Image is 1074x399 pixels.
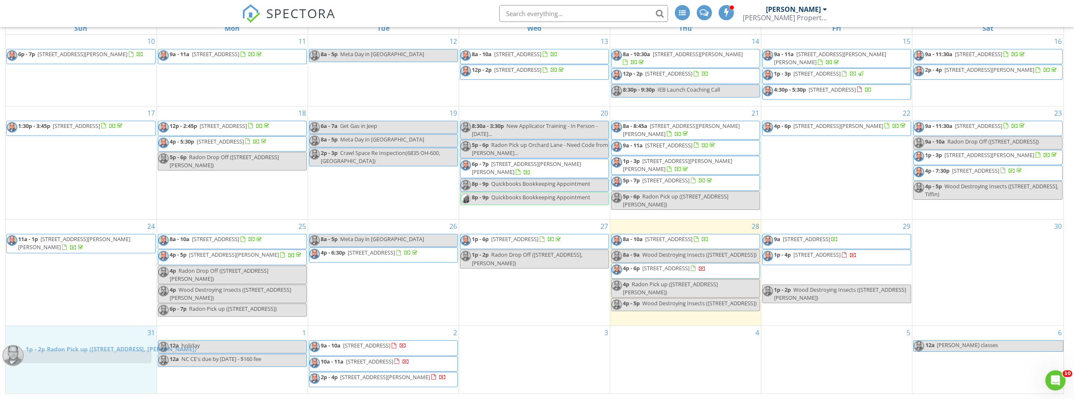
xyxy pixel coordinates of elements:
a: 1p - 3p [STREET_ADDRESS] [774,70,865,77]
span: 6p - 7p [170,305,187,312]
span: 4p - 7:30p [925,167,950,174]
a: Go to August 28, 2025 [750,220,761,233]
span: [STREET_ADDRESS] [642,264,690,272]
span: Radon Drop Off ([STREET_ADDRESS], [PERSON_NAME]) [472,251,582,266]
img: joe_kelley.jpg [158,342,169,352]
a: 4p - 5p [STREET_ADDRESS][PERSON_NAME] [158,250,307,265]
span: 1p - 2p [472,251,489,258]
a: 6p - 7p [STREET_ADDRESS][PERSON_NAME] [6,49,156,64]
a: Wednesday [525,22,543,34]
td: Go to August 13, 2025 [459,35,610,106]
span: 5p - 6p [170,153,187,161]
a: 12p - 2p [STREET_ADDRESS] [611,68,760,84]
a: 11a - 1p [STREET_ADDRESS][PERSON_NAME][PERSON_NAME] [6,234,156,253]
a: 1p - 3p [STREET_ADDRESS][PERSON_NAME][PERSON_NAME] [623,157,732,173]
span: 6a - 7a [321,122,338,130]
span: 4p - 6p [774,122,791,130]
span: 8p - 9p [472,180,489,187]
span: 8a - 10a [472,50,492,58]
span: 1p - 2p [774,286,791,293]
a: 9a [STREET_ADDRESS] [774,235,838,243]
span: 2p - 3p [321,149,338,157]
a: 8a - 10a [STREET_ADDRESS] [623,235,709,243]
img: joe_kelley.jpg [158,153,169,164]
span: 8a - 10:30a [623,50,650,58]
img: joe_kelley.jpg [309,50,320,61]
img: joe_kelley.jpg [611,141,622,152]
a: Go to August 10, 2025 [146,35,157,48]
a: 9a - 11a [STREET_ADDRESS][PERSON_NAME][PERSON_NAME] [774,50,886,66]
a: Go to August 20, 2025 [599,106,610,120]
span: [STREET_ADDRESS] [793,70,841,77]
img: joe_kelley.jpg [158,286,169,296]
img: joe_kelley.jpg [611,50,622,61]
span: 5p - 6p [472,141,489,149]
a: Go to August 27, 2025 [599,220,610,233]
td: Go to August 28, 2025 [610,220,761,326]
img: joe_kelley.jpg [763,286,773,296]
span: 2p - 4p [925,66,942,73]
a: 9a - 11a [STREET_ADDRESS] [611,140,760,155]
span: [STREET_ADDRESS][PERSON_NAME][PERSON_NAME] [623,122,740,138]
span: 8p - 9p [472,193,489,201]
a: Tuesday [376,22,391,34]
img: joe_kelley.jpg [611,251,622,261]
td: Go to August 15, 2025 [761,35,912,106]
img: joe_kelley.jpg [611,193,622,203]
a: Monday [223,22,241,34]
a: 9a - 11:30a [STREET_ADDRESS] [925,50,1026,58]
a: 9a - 11:30a [STREET_ADDRESS] [925,122,1026,130]
a: 9a - 11a [STREET_ADDRESS] [623,141,717,149]
span: Meta Day in [GEOGRAPHIC_DATA] [340,50,424,58]
td: Go to September 1, 2025 [157,326,308,393]
img: joe_kelley.jpg [611,70,622,80]
img: joe_kelley.jpg [158,305,169,315]
a: Saturday [981,22,995,34]
a: Go to September 5, 2025 [905,326,912,339]
img: joe_kelley.jpg [460,50,471,61]
a: 1:30p - 3:45p [STREET_ADDRESS] [18,122,124,130]
img: joe_kelley.jpg [158,138,169,148]
td: Go to August 29, 2025 [761,220,912,326]
img: joe_kelley.jpg [914,50,924,61]
a: 5p - 7p [STREET_ADDRESS] [623,176,714,184]
span: New Applicator Training - In Person - [DATE]... [472,122,598,138]
img: joe_kelley.jpg [460,251,471,261]
span: Meta Day in [GEOGRAPHIC_DATA] [340,136,424,143]
img: joe_kelley.jpg [309,122,320,133]
a: Go to September 4, 2025 [754,326,761,339]
span: 9a - 10a [925,138,945,145]
img: joe_kelley.jpg [914,341,924,351]
span: [STREET_ADDRESS] [200,122,247,130]
td: Go to August 27, 2025 [459,220,610,326]
td: Go to September 4, 2025 [610,326,761,393]
span: [STREET_ADDRESS][PERSON_NAME] [793,122,883,130]
a: SPECTORA [242,11,335,29]
span: Crawl Space Re Inspection(6835 OH-600, [GEOGRAPHIC_DATA]) [321,149,440,165]
span: 8a - 5p [321,136,338,143]
a: 4p - 7:30p [STREET_ADDRESS] [913,166,1063,181]
span: 8a - 8:45a [623,122,647,130]
a: 1p - 6p [STREET_ADDRESS] [460,234,609,249]
a: 1p - 6p [STREET_ADDRESS] [472,235,563,243]
a: Go to August 23, 2025 [1052,106,1063,120]
a: 1p - 3p [STREET_ADDRESS][PERSON_NAME] [913,150,1063,165]
a: 8a - 10:30a [STREET_ADDRESS][PERSON_NAME] [623,50,743,66]
img: joe_kelley.jpg [763,251,773,261]
a: 4p - 5p [STREET_ADDRESS][PERSON_NAME] [170,251,303,258]
span: SPECTORA [266,4,335,22]
span: Radon Drop Off ([STREET_ADDRESS][PERSON_NAME]) [170,153,279,169]
a: Go to August 31, 2025 [146,326,157,339]
a: 2p - 4p [STREET_ADDRESS][PERSON_NAME] [913,65,1063,80]
a: Sunday [73,22,89,34]
img: joe_kelley.jpg [460,160,471,171]
span: [STREET_ADDRESS][PERSON_NAME] [653,50,743,58]
a: 8a - 10a [STREET_ADDRESS] [460,49,609,64]
img: joe_kelley.jpg [309,136,320,146]
a: 1p - 3p [STREET_ADDRESS][PERSON_NAME] [925,151,1058,159]
span: 8a - 10a [623,235,643,243]
span: [STREET_ADDRESS][PERSON_NAME] [944,151,1034,159]
td: Go to August 25, 2025 [157,220,308,326]
span: 5p - 7p [623,176,640,184]
span: IEB Launch Coaching Call [657,86,720,93]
